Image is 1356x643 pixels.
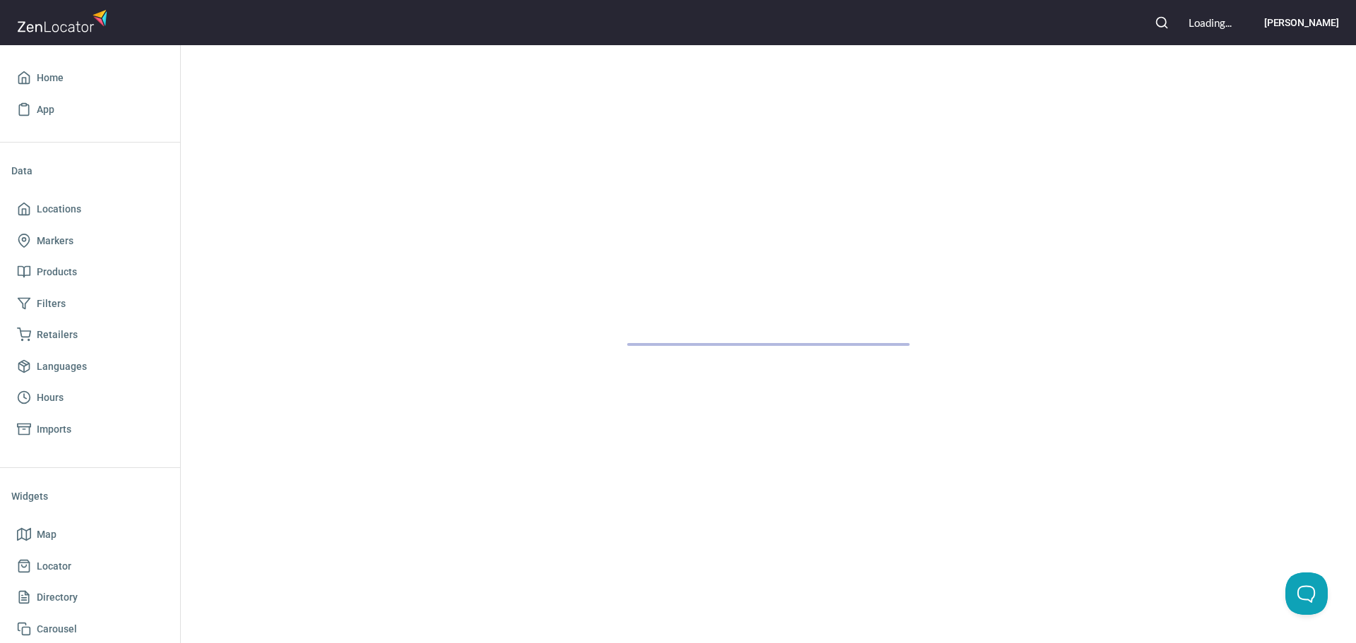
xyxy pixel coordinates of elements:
[1189,16,1232,30] div: Loading...
[11,319,169,351] a: Retailers
[11,62,169,94] a: Home
[37,232,73,250] span: Markers
[11,94,169,126] a: App
[11,382,169,414] a: Hours
[37,200,81,218] span: Locations
[37,620,77,638] span: Carousel
[37,263,77,281] span: Products
[37,389,64,407] span: Hours
[11,193,169,225] a: Locations
[1146,7,1177,38] button: Search
[11,551,169,582] a: Locator
[11,519,169,551] a: Map
[1285,572,1328,615] iframe: Toggle Customer Support
[37,526,56,543] span: Map
[37,69,64,87] span: Home
[1264,15,1339,30] h6: [PERSON_NAME]
[37,558,71,575] span: Locator
[1243,7,1339,38] button: [PERSON_NAME]
[11,154,169,188] li: Data
[37,326,78,344] span: Retailers
[17,6,112,36] img: zenlocator
[11,225,169,257] a: Markers
[37,358,87,375] span: Languages
[37,589,78,606] span: Directory
[11,479,169,513] li: Widgets
[11,256,169,288] a: Products
[11,414,169,445] a: Imports
[11,351,169,383] a: Languages
[37,101,54,119] span: App
[11,288,169,320] a: Filters
[11,582,169,613] a: Directory
[37,295,66,313] span: Filters
[37,421,71,438] span: Imports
